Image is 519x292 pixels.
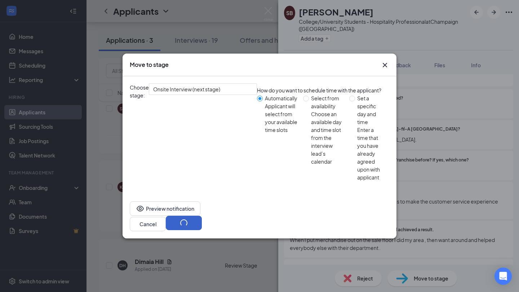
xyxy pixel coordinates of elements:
[130,61,169,69] h3: Move to stage
[130,201,200,216] button: EyePreview notification
[130,217,166,231] button: Cancel
[381,61,389,69] svg: Cross
[311,110,343,165] div: Choose an available day and time slot from the interview lead’s calendar
[311,94,343,110] div: Select from availability
[265,102,297,134] div: Applicant will select from your available time slots
[265,94,297,102] div: Automatically
[136,204,145,213] svg: Eye
[494,268,512,285] div: Open Intercom Messenger
[130,83,149,187] span: Choose stage:
[381,61,389,69] button: Close
[357,94,383,126] div: Set a specific day and time
[153,84,220,95] span: Onsite Interview (next stage)
[357,126,383,181] div: Enter a time that you have already agreed upon with applicant
[257,86,389,94] div: How do you want to schedule time with the applicant?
